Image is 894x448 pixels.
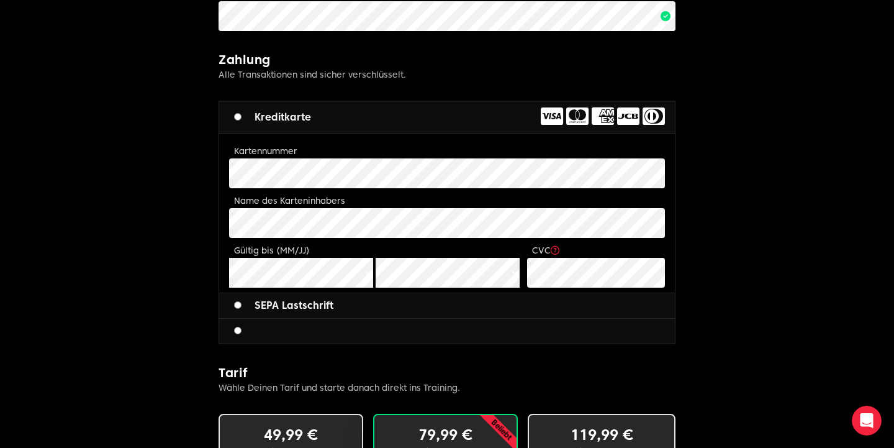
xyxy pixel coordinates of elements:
label: SEPA Lastschrift [234,298,333,313]
p: Alle Transaktionen sind sicher verschlüsselt. [219,68,675,81]
h2: Tarif [219,364,675,382]
p: 79,99 € [394,425,497,445]
label: CVC [532,245,559,255]
p: 119,99 € [549,425,654,445]
p: 49,99 € [240,425,342,445]
label: Kreditkarte [234,110,311,125]
label: Name des Karteninhabers [234,196,345,206]
p: Wähle Deinen Tarif und starte danach direkt ins Training. [219,382,675,394]
input: Kreditkarte [234,113,242,121]
label: Kartennummer [234,146,297,156]
input: SEPA Lastschrift [234,301,242,309]
iframe: Intercom live chat [852,406,882,436]
label: Gültig bis (MM/JJ) [234,245,310,255]
h2: Zahlung [219,51,675,68]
